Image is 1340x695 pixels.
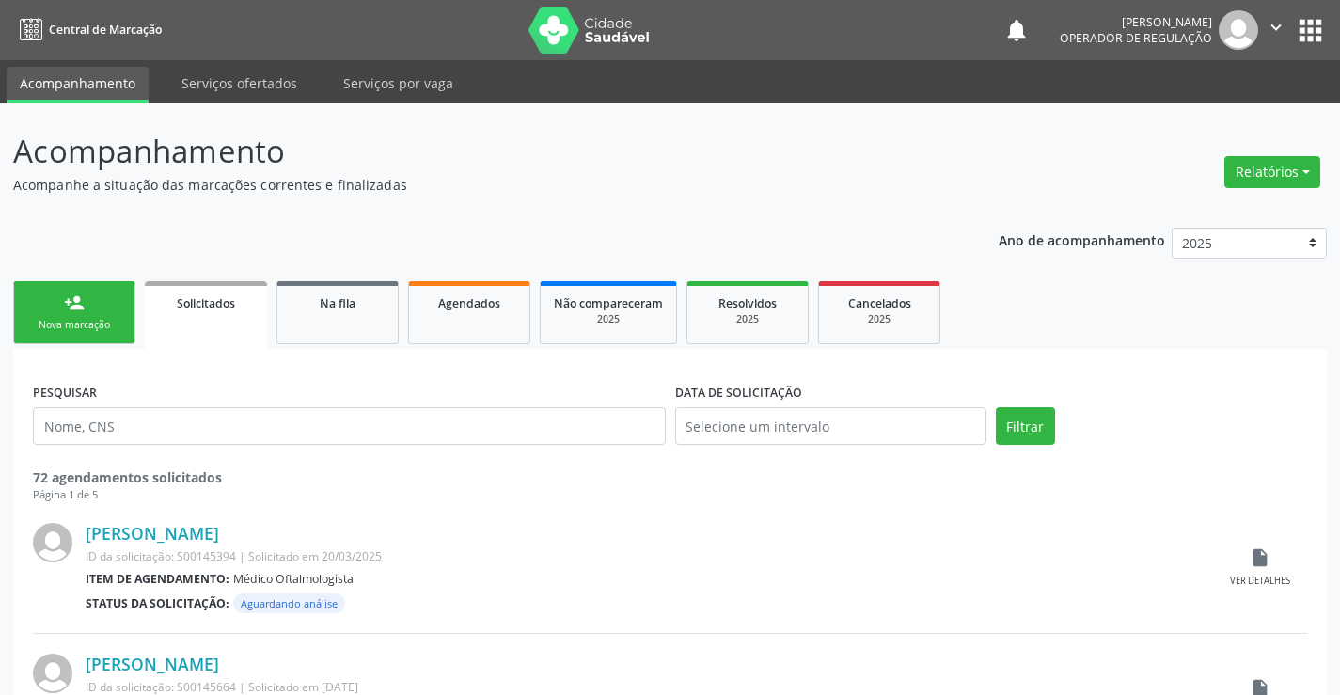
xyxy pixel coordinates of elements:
span: Central de Marcação [49,22,162,38]
strong: 72 agendamentos solicitados [33,468,222,486]
button: apps [1294,14,1327,47]
p: Acompanhamento [13,128,933,175]
span: Agendados [438,295,500,311]
div: Página 1 de 5 [33,487,1307,503]
img: img [33,654,72,693]
span: ID da solicitação: S00145394 | [86,548,245,564]
button: Relatórios [1224,156,1320,188]
span: Aguardando análise [233,593,345,613]
button:  [1258,10,1294,50]
i: insert_drive_file [1250,547,1270,568]
button: Filtrar [996,407,1055,445]
a: [PERSON_NAME] [86,523,219,544]
input: Nome, CNS [33,407,666,445]
span: Solicitado em 20/03/2025 [248,548,382,564]
img: img [33,523,72,562]
span: Cancelados [848,295,911,311]
b: Item de agendamento: [86,571,229,587]
div: 2025 [832,312,926,326]
span: Operador de regulação [1060,30,1212,46]
a: [PERSON_NAME] [86,654,219,674]
span: Médico Oftalmologista [233,571,354,587]
button: notifications [1003,17,1030,43]
a: Central de Marcação [13,14,162,45]
span: Solicitados [177,295,235,311]
i:  [1266,17,1286,38]
label: PESQUISAR [33,378,97,407]
img: img [1219,10,1258,50]
span: Solicitado em [DATE] [248,679,358,695]
span: Resolvidos [718,295,777,311]
div: person_add [64,292,85,313]
span: ID da solicitação: S00145664 | [86,679,245,695]
a: Acompanhamento [7,67,149,103]
div: 2025 [554,312,663,326]
div: Nova marcação [27,318,121,332]
div: Ver detalhes [1230,575,1290,588]
p: Ano de acompanhamento [999,228,1165,251]
div: [PERSON_NAME] [1060,14,1212,30]
label: DATA DE SOLICITAÇÃO [675,378,802,407]
b: Status da solicitação: [86,595,229,611]
div: 2025 [701,312,795,326]
input: Selecione um intervalo [675,407,986,445]
span: Na fila [320,295,355,311]
a: Serviços por vaga [330,67,466,100]
a: Serviços ofertados [168,67,310,100]
p: Acompanhe a situação das marcações correntes e finalizadas [13,175,933,195]
span: Não compareceram [554,295,663,311]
